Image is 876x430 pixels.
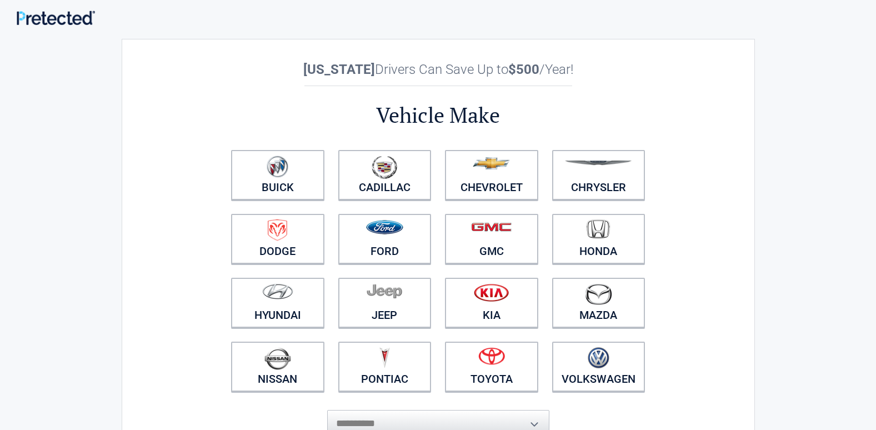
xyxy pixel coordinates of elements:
img: cadillac [372,156,397,179]
img: volkswagen [588,347,609,369]
img: mazda [584,283,612,305]
img: chrysler [564,161,632,166]
a: GMC [445,214,538,264]
img: jeep [367,283,402,299]
img: hyundai [262,283,293,299]
img: dodge [268,219,287,241]
a: Mazda [552,278,645,328]
img: buick [267,156,288,178]
img: honda [587,219,610,239]
h2: Drivers Can Save Up to /Year [224,62,652,77]
a: Chevrolet [445,150,538,200]
a: Toyota [445,342,538,392]
a: Pontiac [338,342,432,392]
a: Jeep [338,278,432,328]
img: ford [366,220,403,234]
a: Dodge [231,214,324,264]
img: gmc [471,222,512,232]
img: nissan [264,347,291,370]
img: chevrolet [473,157,510,169]
img: pontiac [379,347,390,368]
img: toyota [478,347,505,365]
a: Chrysler [552,150,645,200]
img: kia [474,283,509,302]
a: Honda [552,214,645,264]
a: Ford [338,214,432,264]
a: Cadillac [338,150,432,200]
a: Kia [445,278,538,328]
b: $500 [508,62,539,77]
b: [US_STATE] [303,62,375,77]
img: Main Logo [17,11,95,25]
h2: Vehicle Make [224,101,652,129]
a: Volkswagen [552,342,645,392]
a: Nissan [231,342,324,392]
a: Hyundai [231,278,324,328]
a: Buick [231,150,324,200]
